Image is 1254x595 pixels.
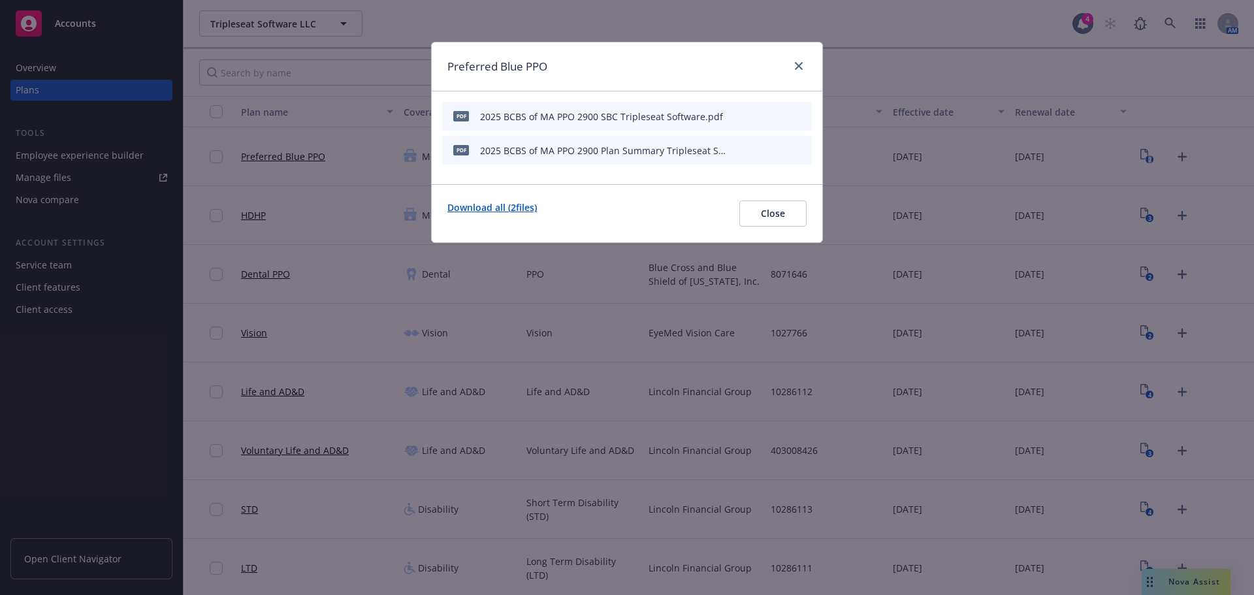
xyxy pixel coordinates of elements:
[774,110,786,123] button: preview file
[796,144,807,157] button: archive file
[480,110,723,123] div: 2025 BCBS of MA PPO 2900 SBC Tripleseat Software.pdf
[447,58,547,75] h1: Preferred Blue PPO
[791,58,807,74] a: close
[753,110,764,123] button: download file
[453,145,469,155] span: pdf
[761,207,785,219] span: Close
[796,110,807,123] button: archive file
[453,111,469,121] span: pdf
[447,201,537,227] a: Download all ( 2 files)
[753,144,764,157] button: download file
[480,144,730,157] div: 2025 BCBS of MA PPO 2900 Plan Summary Tripleseat Software.pdf
[739,201,807,227] button: Close
[774,144,786,157] button: preview file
